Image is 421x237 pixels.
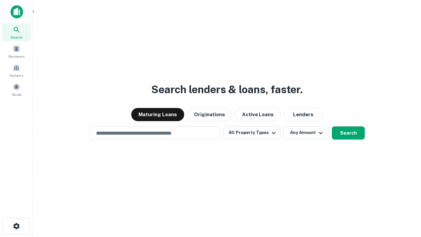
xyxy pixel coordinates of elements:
[388,184,421,216] iframe: Chat Widget
[10,73,23,78] span: Contacts
[151,82,303,97] h3: Search lenders & loans, faster.
[2,62,31,79] a: Contacts
[223,126,281,140] button: All Property Types
[2,23,31,41] a: Search
[2,81,31,98] a: Saved
[235,108,281,121] button: Active Loans
[2,42,31,60] a: Borrowers
[11,5,23,18] img: capitalize-icon.png
[284,108,323,121] button: Lenders
[131,108,184,121] button: Maturing Loans
[12,92,21,97] span: Saved
[11,35,22,40] span: Search
[9,54,24,59] span: Borrowers
[187,108,232,121] button: Originations
[332,126,365,140] button: Search
[283,126,329,140] button: Any Amount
